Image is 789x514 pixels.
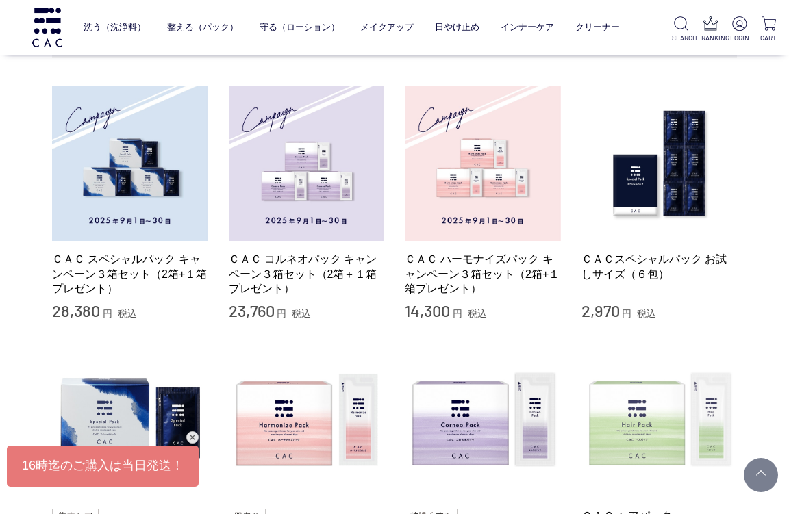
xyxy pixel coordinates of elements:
a: LOGIN [730,16,749,43]
img: ＣＡＣ ヘアパック [581,342,738,498]
p: CART [760,33,778,43]
span: 28,380 [52,300,100,320]
span: 14,300 [405,300,450,320]
a: クリーナー [575,12,620,43]
img: ＣＡＣ スペシャルパック [52,342,208,498]
a: メイクアップ [360,12,414,43]
a: ＣＡＣ ハーモナイズパック キャンペーン３箱セット（2箱+１箱プレゼント） [405,252,561,296]
span: 税込 [637,308,656,319]
img: ＣＡＣ コルネオパック [405,342,561,498]
p: RANKING [701,33,720,43]
span: 税込 [468,308,487,319]
a: ＣＡＣ コルネオパック キャンペーン３箱セット（2箱＋１箱プレゼント） [229,252,385,296]
span: 2,970 [581,300,620,320]
img: ＣＡＣ ハーモナイズパック [229,342,385,498]
a: 守る（ローション） [260,12,340,43]
a: SEARCH [672,16,690,43]
span: 円 [453,308,462,319]
a: 整える（パック） [167,12,238,43]
a: ＣＡＣ スペシャルパック キャンペーン３箱セット（2箱+１箱プレゼント） [52,252,208,296]
img: ＣＡＣ ハーモナイズパック キャンペーン３箱セット（2箱+１箱プレゼント） [405,86,561,242]
img: ＣＡＣ コルネオパック キャンペーン３箱セット（2箱＋１箱プレゼント） [229,86,385,242]
a: インナーケア [501,12,554,43]
img: ＣＡＣスペシャルパック お試しサイズ（６包） [581,86,738,242]
a: 洗う（洗浄料） [84,12,146,43]
span: 23,760 [229,300,275,320]
span: 円 [103,308,112,319]
span: 税込 [292,308,311,319]
p: LOGIN [730,33,749,43]
img: logo [30,8,64,47]
p: SEARCH [672,33,690,43]
a: CART [760,16,778,43]
a: RANKING [701,16,720,43]
img: ＣＡＣ スペシャルパック キャンペーン３箱セット（2箱+１箱プレゼント） [52,86,208,242]
span: 円 [622,308,631,319]
a: ＣＡＣスペシャルパック お試しサイズ（６包） [581,252,738,281]
span: 円 [277,308,286,319]
a: 日やけ止め [435,12,479,43]
span: 税込 [118,308,137,319]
